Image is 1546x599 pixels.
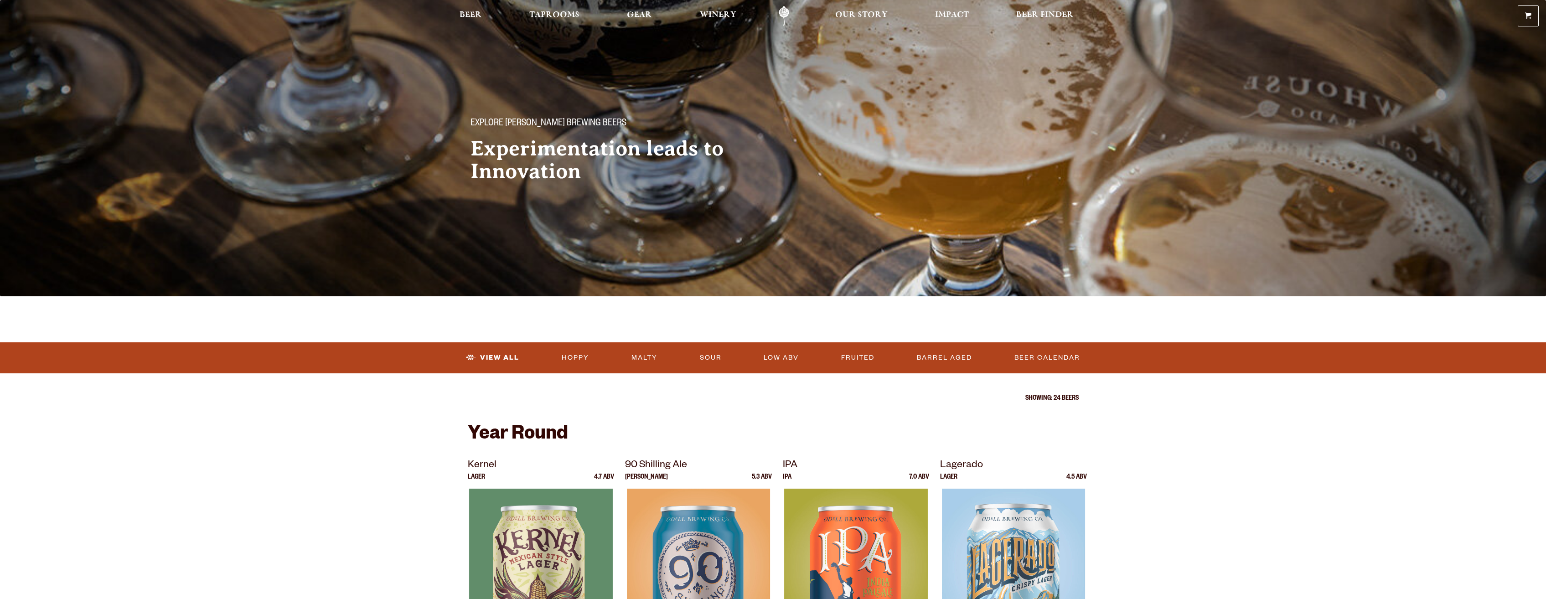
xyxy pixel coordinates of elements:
[935,11,969,19] span: Impact
[913,347,976,368] a: Barrel Aged
[752,474,772,489] p: 5.3 ABV
[625,474,668,489] p: [PERSON_NAME]
[460,11,482,19] span: Beer
[767,6,801,26] a: Odell Home
[1066,474,1087,489] p: 4.5 ABV
[529,11,579,19] span: Taprooms
[471,118,626,130] span: Explore [PERSON_NAME] Brewing Beers
[594,474,614,489] p: 4.7 ABV
[1010,6,1080,26] a: Beer Finder
[838,347,878,368] a: Fruited
[627,11,652,19] span: Gear
[829,6,894,26] a: Our Story
[471,137,755,183] h2: Experimentation leads to Innovation
[696,347,725,368] a: Sour
[700,11,736,19] span: Winery
[468,458,615,474] p: Kernel
[694,6,742,26] a: Winery
[621,6,658,26] a: Gear
[468,395,1079,403] p: Showing: 24 Beers
[462,347,523,368] a: View All
[558,347,593,368] a: Hoppy
[454,6,488,26] a: Beer
[940,458,1087,474] p: Lagerado
[783,458,930,474] p: IPA
[940,474,957,489] p: Lager
[909,474,929,489] p: 7.0 ABV
[1016,11,1074,19] span: Beer Finder
[783,474,791,489] p: IPA
[835,11,888,19] span: Our Story
[628,347,661,368] a: Malty
[929,6,975,26] a: Impact
[523,6,585,26] a: Taprooms
[468,474,485,489] p: Lager
[468,424,1079,446] h2: Year Round
[760,347,802,368] a: Low ABV
[1011,347,1084,368] a: Beer Calendar
[625,458,772,474] p: 90 Shilling Ale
